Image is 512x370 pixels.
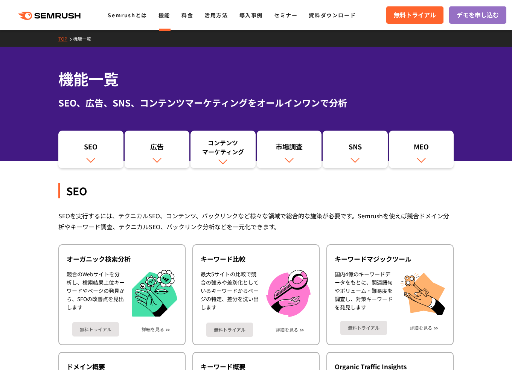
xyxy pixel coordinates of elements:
div: オーガニック検索分析 [67,254,177,263]
span: 無料トライアル [394,10,436,20]
img: オーガニック検索分析 [132,270,177,317]
div: 市場調査 [261,142,318,155]
a: 資料ダウンロード [309,11,356,19]
a: 広告 [125,131,190,168]
a: 無料トライアル [72,322,119,337]
img: キーワード比較 [266,270,311,317]
div: キーワード比較 [201,254,311,263]
a: SEO [58,131,123,168]
div: 最大5サイトの比較で競合の強みや差別化としているキーワードからページの特定、差分を洗い出します [201,270,259,317]
div: 広告 [128,142,186,155]
a: 市場調査 [257,131,322,168]
a: SNS [323,131,388,168]
div: SEO [62,142,120,155]
div: SEO、広告、SNS、コンテンツマーケティングをオールインワンで分析 [58,96,454,110]
div: 国内4億のキーワードデータをもとに、関連語句やボリューム・難易度を調査し、対策キーワードを発見します [335,270,393,315]
a: セミナー [274,11,297,19]
a: 詳細を見る [276,327,298,332]
div: キーワードマジックツール [335,254,445,263]
a: 料金 [181,11,193,19]
div: コンテンツ マーケティング [194,138,252,156]
img: キーワードマジックツール [400,270,445,315]
h1: 機能一覧 [58,68,454,90]
a: 無料トライアル [206,323,253,337]
a: 無料トライアル [386,6,443,24]
div: 競合のWebサイトを分析し、検索結果上位キーワードやページの発見から、SEOの改善点を見出します [67,270,125,317]
span: デモを申し込む [457,10,499,20]
a: TOP [58,35,73,42]
a: デモを申し込む [449,6,506,24]
a: コンテンツマーケティング [190,131,256,168]
a: 機能 [158,11,170,19]
div: MEO [393,142,450,155]
div: SEOを実行するには、テクニカルSEO、コンテンツ、バックリンクなど様々な領域で総合的な施策が必要です。Semrushを使えば競合ドメイン分析やキーワード調査、テクニカルSEO、バックリンク分析... [58,210,454,232]
a: 詳細を見る [410,325,432,330]
a: Semrushとは [108,11,147,19]
div: SEO [58,183,454,198]
a: 無料トライアル [340,321,387,335]
a: MEO [389,131,454,168]
a: 詳細を見る [142,327,164,332]
div: SNS [326,142,384,155]
a: 機能一覧 [73,35,97,42]
a: 導入事例 [239,11,263,19]
a: 活用方法 [204,11,228,19]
